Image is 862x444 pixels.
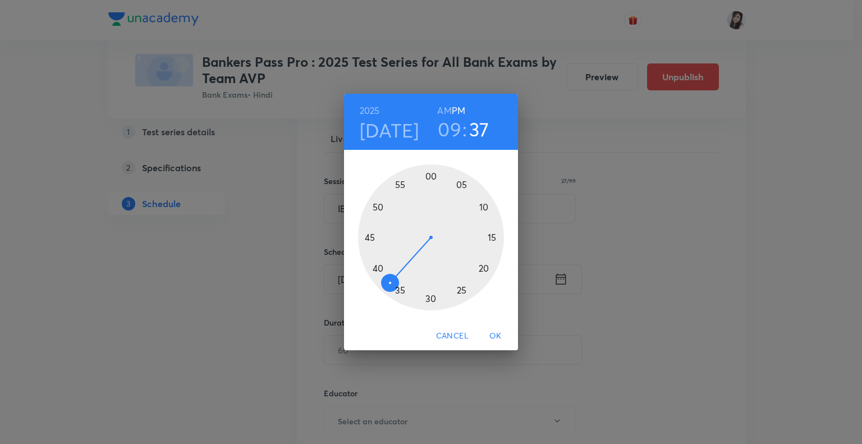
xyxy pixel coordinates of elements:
button: OK [478,326,513,346]
button: 37 [469,117,489,141]
button: PM [452,103,465,118]
span: Cancel [436,329,469,343]
button: Cancel [432,326,473,346]
button: AM [437,103,451,118]
span: OK [482,329,509,343]
button: 2025 [360,103,380,118]
button: 09 [438,117,461,141]
button: [DATE] [360,118,419,142]
h3: : [462,117,467,141]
